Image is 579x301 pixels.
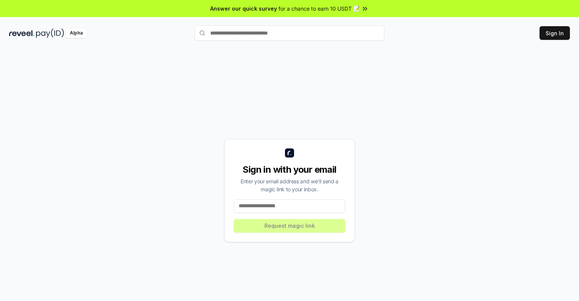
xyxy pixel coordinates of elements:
[234,177,345,193] div: Enter your email address and we’ll send a magic link to your inbox.
[540,26,570,40] button: Sign In
[66,28,87,38] div: Alpha
[36,28,64,38] img: pay_id
[285,148,294,158] img: logo_small
[210,5,277,13] span: Answer our quick survey
[278,5,360,13] span: for a chance to earn 10 USDT 📝
[9,28,35,38] img: reveel_dark
[234,164,345,176] div: Sign in with your email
